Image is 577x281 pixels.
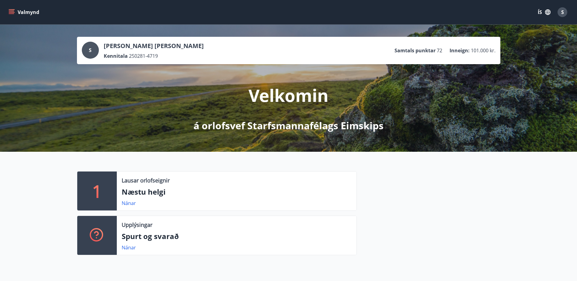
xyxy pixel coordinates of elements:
[89,47,92,54] span: S
[395,47,436,54] p: Samtals punktar
[193,119,384,132] p: á orlofsvef Starfsmannafélags Eimskips
[122,231,352,241] p: Spurt og svarað
[104,53,128,59] p: Kennitala
[122,221,152,229] p: Upplýsingar
[561,9,564,16] span: S
[122,176,170,184] p: Lausar orlofseignir
[92,179,102,203] p: 1
[7,7,42,18] button: menu
[122,187,352,197] p: Næstu helgi
[104,42,204,50] p: [PERSON_NAME] [PERSON_NAME]
[122,244,136,251] a: Nánar
[555,5,570,19] button: S
[534,7,554,18] button: ÍS
[437,47,442,54] span: 72
[471,47,495,54] span: 101.000 kr.
[450,47,470,54] p: Inneign :
[249,84,328,107] p: Velkomin
[129,53,158,59] span: 250281-4719
[122,200,136,206] a: Nánar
